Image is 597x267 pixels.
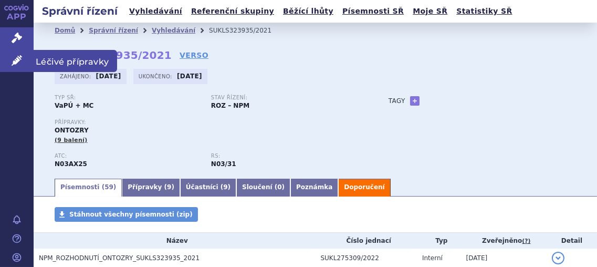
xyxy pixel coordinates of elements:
[55,127,89,134] span: ONTOZRY
[55,27,75,34] a: Domů
[209,23,285,38] li: SUKLS323935/2021
[55,49,172,61] strong: SUKLS323935/2021
[60,72,93,80] span: Zahájeno:
[277,183,281,191] span: 0
[55,160,87,168] strong: CENOBAMAT
[167,183,171,191] span: 9
[55,153,201,159] p: ATC:
[453,4,515,18] a: Statistiky SŘ
[34,50,117,72] span: Léčivé přípravky
[339,4,407,18] a: Písemnosti SŘ
[389,95,405,107] h3: Tagy
[211,102,249,109] strong: ROZ – NPM
[410,96,420,106] a: +
[410,4,451,18] a: Moje SŘ
[223,183,227,191] span: 9
[152,27,195,34] a: Vyhledávání
[461,233,547,249] th: Zveřejněno
[211,95,357,101] p: Stav řízení:
[547,233,597,249] th: Detail
[180,179,236,197] a: Účastníci (9)
[39,254,200,262] span: NPM_ROZHODNUTÍ_ONTOZRY_SUKLS323935_2021
[55,95,201,101] p: Typ SŘ:
[552,252,564,264] button: detail
[316,233,417,249] th: Číslo jednací
[280,4,337,18] a: Běžící lhůty
[55,137,88,143] span: (9 balení)
[290,179,338,197] a: Poznámka
[236,179,290,197] a: Sloučení (0)
[96,73,121,80] strong: [DATE]
[338,179,390,197] a: Doporučení
[55,119,368,126] p: Přípravky:
[522,238,530,245] abbr: (?)
[417,233,461,249] th: Typ
[55,207,198,222] a: Stáhnout všechny písemnosti (zip)
[211,160,236,168] strong: cenobamat
[55,179,122,197] a: Písemnosti (59)
[177,73,202,80] strong: [DATE]
[188,4,277,18] a: Referenční skupiny
[211,153,357,159] p: RS:
[34,233,316,249] th: Název
[69,211,193,218] span: Stáhnout všechny písemnosti (zip)
[122,179,180,197] a: Přípravky (9)
[89,27,138,34] a: Správní řízení
[126,4,185,18] a: Vyhledávání
[104,183,113,191] span: 59
[34,4,126,18] h2: Správní řízení
[180,50,208,60] a: VERSO
[422,254,443,262] span: Interní
[139,72,174,80] span: Ukončeno:
[55,102,93,109] strong: VaPÚ + MC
